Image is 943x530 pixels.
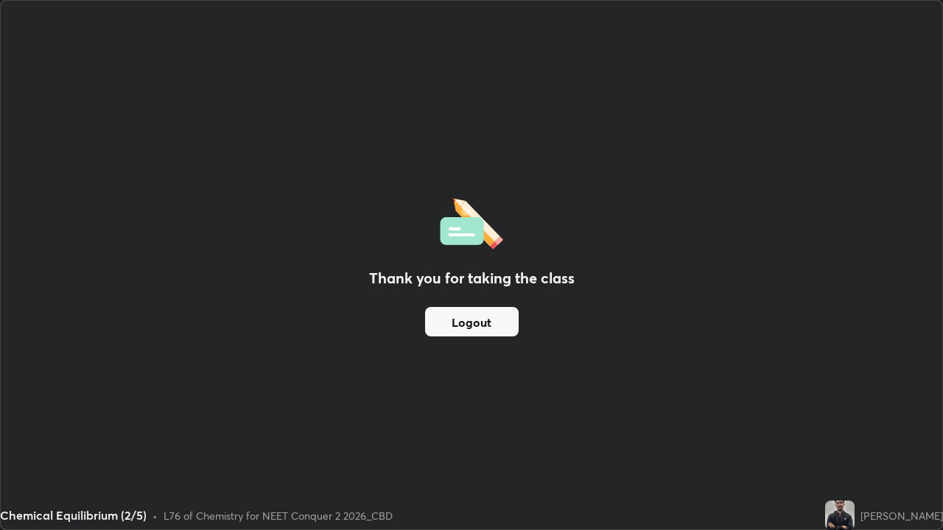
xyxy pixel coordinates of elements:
[825,501,855,530] img: 213def5e5dbf4e79a6b4beccebb68028.jpg
[440,194,503,250] img: offlineFeedback.1438e8b3.svg
[153,508,158,523] div: •
[860,508,943,523] div: [PERSON_NAME]
[164,508,393,523] div: L76 of Chemistry for NEET Conquer 2 2026_CBD
[425,307,519,336] button: Logout
[369,267,575,289] h2: Thank you for taking the class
